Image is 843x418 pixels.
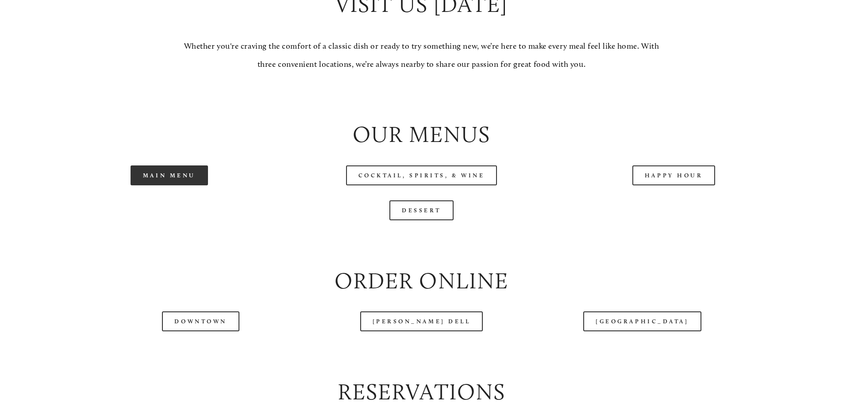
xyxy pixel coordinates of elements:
[50,119,792,150] h2: Our Menus
[131,165,208,185] a: Main Menu
[162,311,239,331] a: Downtown
[583,311,701,331] a: [GEOGRAPHIC_DATA]
[360,311,483,331] a: [PERSON_NAME] Dell
[50,265,792,297] h2: Order Online
[389,200,454,220] a: Dessert
[50,376,792,408] h2: Reservations
[346,165,497,185] a: Cocktail, Spirits, & Wine
[632,165,716,185] a: Happy Hour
